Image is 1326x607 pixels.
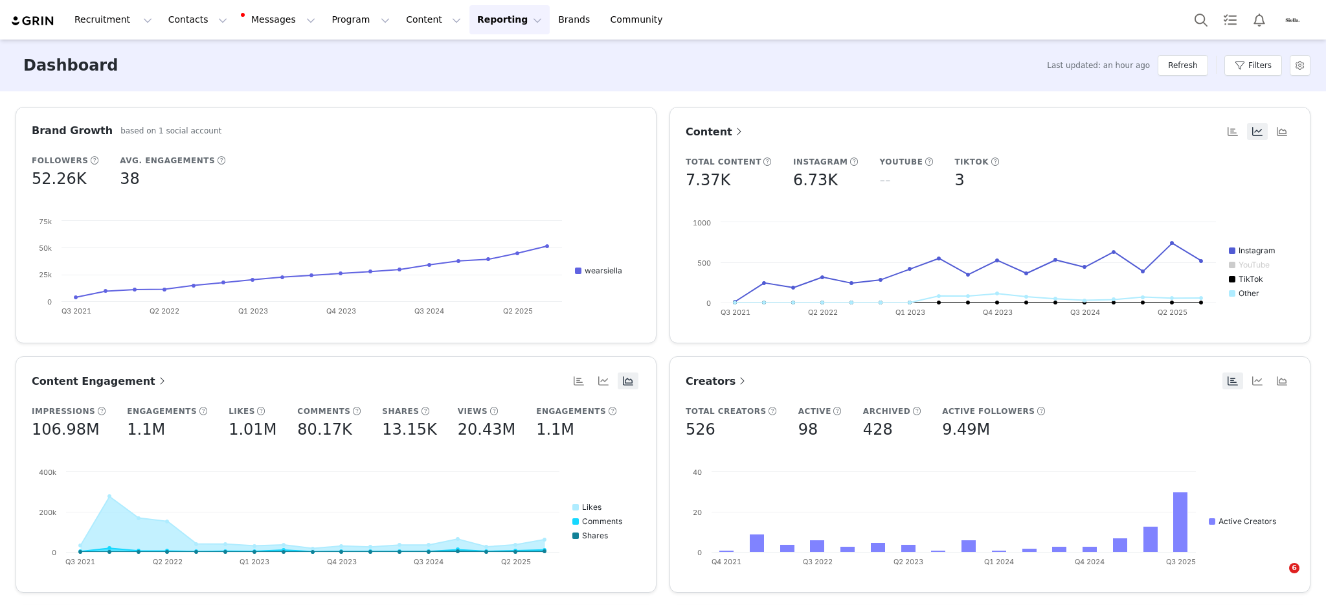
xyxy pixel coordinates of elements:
text: Q2 2025 [1158,308,1187,317]
h3: Brand Growth [32,123,113,139]
a: Tasks [1216,5,1244,34]
text: 75k [39,217,52,226]
text: Q4 2023 [983,308,1013,317]
button: Reporting [469,5,550,34]
h5: Impressions [32,406,95,417]
h5: TikTok [954,156,989,168]
h5: 106.98M [32,418,100,441]
img: 0ae5e4c0-9d96-43e8-a0bd-65e0067b99ad.png [1282,10,1303,30]
h5: 1.1M [536,418,574,441]
text: 40 [693,468,702,477]
text: Q1 2024 [984,557,1014,566]
h5: Engagements [536,406,606,417]
h5: Total Creators [686,406,767,417]
text: Other [1239,288,1259,298]
text: 0 [697,548,702,557]
text: Q1 2023 [240,557,269,566]
h5: 13.15K [382,418,436,441]
text: 200k [39,508,56,517]
h3: Dashboard [23,54,118,77]
button: Search [1187,5,1215,34]
text: Q2 2025 [503,306,533,315]
text: Q3 2021 [721,308,750,317]
h5: 428 [863,418,893,441]
text: 20 [693,508,702,517]
text: 1000 [693,218,711,227]
text: Q4 2021 [712,557,741,566]
a: Content [686,124,745,140]
text: 0 [706,299,711,308]
h5: 3 [954,168,964,192]
text: Q2 2022 [153,557,183,566]
h5: 526 [686,418,715,441]
a: Community [603,5,677,34]
img: grin logo [10,15,56,27]
text: 0 [52,548,56,557]
h5: 98 [798,418,818,441]
button: Contacts [161,5,235,34]
span: Content Engagement [32,375,168,387]
h5: 9.49M [942,418,990,441]
a: Brands [550,5,601,34]
text: Q1 2023 [895,308,925,317]
h5: Likes [229,406,255,417]
text: Likes [582,502,601,512]
button: Recruitment [67,5,160,34]
a: Creators [686,373,748,389]
text: Q3 2025 [1166,557,1196,566]
button: Messages [236,5,323,34]
text: 500 [697,258,711,268]
button: Refresh [1158,55,1208,76]
h5: Shares [382,406,419,417]
span: 6 [1289,563,1299,573]
h5: 38 [120,167,140,190]
button: Content [398,5,469,34]
button: Program [324,5,398,34]
h5: 52.26K [32,167,86,190]
text: wearsiella [585,266,622,275]
text: Q3 2022 [803,557,833,566]
text: Q2 2022 [150,306,179,315]
h5: -- [879,168,890,192]
button: Notifications [1245,5,1274,34]
h5: Views [458,406,488,417]
h5: Active Followers [942,406,1035,417]
button: Filters [1224,55,1282,76]
h5: 1.1M [127,418,165,441]
span: Creators [686,375,748,387]
span: Content [686,126,745,138]
h5: 1.01M [229,418,276,441]
h5: 7.37K [686,168,730,192]
text: Q2 2023 [893,557,923,566]
text: Shares [582,531,608,540]
text: Q3 2024 [414,557,444,566]
h5: Engagements [127,406,197,417]
text: YouTube [1239,260,1270,269]
text: Comments [582,516,622,526]
h5: Archived [863,406,910,417]
h5: 20.43M [458,418,515,441]
text: Instagram [1239,246,1275,255]
text: Q2 2022 [808,308,838,317]
h5: 80.17K [297,418,352,441]
span: Last updated: an hour ago [1047,60,1150,71]
h5: Active [798,406,831,417]
h5: based on 1 social account [120,125,221,137]
a: Content Engagement [32,373,168,389]
text: Q3 2024 [1070,308,1100,317]
text: Q4 2023 [326,306,356,315]
h5: 6.73K [793,168,838,192]
text: Q1 2023 [238,306,268,315]
h5: Comments [297,406,350,417]
text: TikTok [1239,274,1263,284]
text: Q4 2023 [327,557,357,566]
text: Q3 2021 [62,306,91,315]
h5: Followers [32,155,88,166]
text: 0 [47,297,52,306]
h5: Avg. Engagements [120,155,215,166]
text: Active Creators [1219,516,1276,526]
h5: Instagram [793,156,848,168]
text: 400k [39,468,56,477]
text: 25k [39,270,52,279]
